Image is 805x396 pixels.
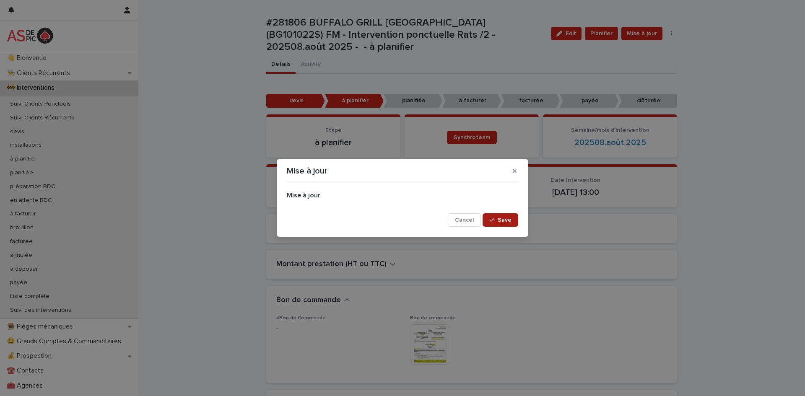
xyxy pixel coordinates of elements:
h2: Mise à jour [287,192,518,199]
span: Cancel [455,217,474,223]
button: Save [483,213,518,227]
span: Save [498,217,512,223]
button: Cancel [448,213,481,227]
p: Mise à jour [287,166,327,176]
